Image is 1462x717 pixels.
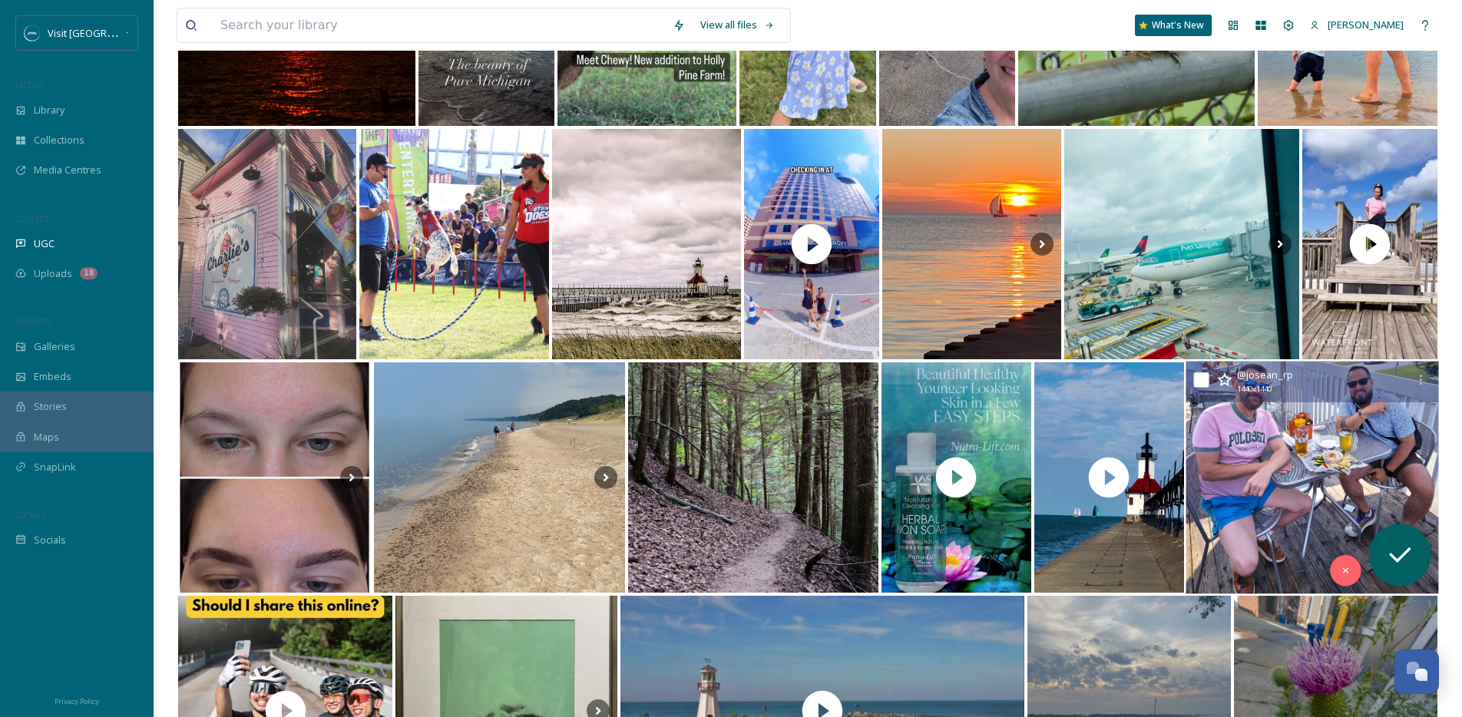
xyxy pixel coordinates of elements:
[34,369,71,384] span: Embeds
[34,430,59,444] span: Maps
[1135,15,1212,36] a: What's New
[1186,362,1439,594] img: Love, laughter, and lake breeze — making memories together in New Buffalo, Michigan. ••• #NewBuff...
[881,362,1031,593] img: thumbnail
[34,266,72,281] span: Uploads
[693,10,782,40] a: View all files
[34,103,64,117] span: Library
[34,236,55,251] span: UGC
[34,533,66,547] span: Socials
[34,339,75,354] span: Galleries
[213,8,665,42] input: Search your library
[552,129,742,359] img: Pier pressure isn’t always a bad thing — sometimes it’s just a sign you need a Michigan escape! S...
[15,316,51,327] span: WIDGETS
[15,509,46,520] span: SOCIALS
[1034,362,1184,593] img: thumbnail
[55,696,99,706] span: Privacy Policy
[178,129,356,359] img: Still ice cream weather and dreamy pink 🥰
[628,362,878,593] img: Go enjoy these "summer days" we've been gifted and hike!!! The lakeshore is home to several state...
[15,79,42,91] span: MEDIA
[34,460,76,474] span: SnapLink
[1237,368,1293,382] span: @ josean_rp
[48,25,219,40] span: Visit [GEOGRAPHIC_DATA][US_STATE]
[1064,129,1300,359] img: ✈️ 🚘 🇺🇸 Road Trip 🇺🇸 🚘 ✈️ Once upon a time, in another life it seems, having worked for a year fo...
[55,691,99,709] a: Privacy Policy
[34,133,84,147] span: Collections
[178,362,371,593] img: Eyebrow lamination and tint on myself today using buffbrowz cysteamine lamination line and superc...
[374,362,624,593] img: Hiked Warren Dunes State Park in Michigan today. It's not big but it is beautiful. And I've never...
[743,129,881,359] img: thumbnail
[34,399,67,414] span: Stories
[15,213,48,224] span: COLLECT
[1328,18,1404,31] span: [PERSON_NAME]
[1394,649,1439,694] button: Open Chat
[34,163,101,177] span: Media Centres
[25,25,40,41] img: SM%20Social%20Profile.png
[80,267,98,279] div: 18
[1237,384,1272,395] span: 1440 x 1440
[1302,10,1411,40] a: [PERSON_NAME]
[1301,129,1439,359] img: thumbnail
[882,129,1061,359] img: The perfect way to end a day. #puremichigan #stjosephmichigan #sunset #sailing
[359,129,549,359] img: 🐾 Final Day for the All-Star Stunt Dogs! 🐾 🎟️ INCLUDED with daily admission & season passes 🛍️ Ma...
